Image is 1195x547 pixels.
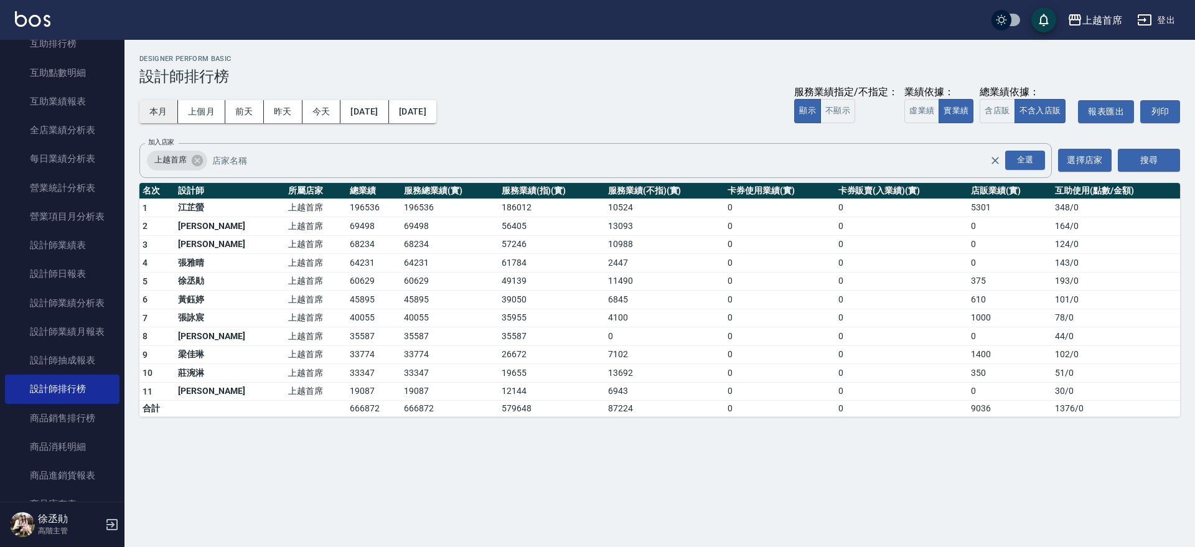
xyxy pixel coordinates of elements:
div: 上越首席 [147,151,207,171]
span: 5 [143,276,148,286]
td: 2447 [605,254,724,273]
td: 0 [835,199,968,217]
button: 選擇店家 [1058,149,1112,172]
td: 0 [724,382,835,401]
div: 上越首席 [1082,12,1122,28]
td: 9036 [968,401,1052,417]
div: 服務業績指定/不指定： [794,86,898,99]
th: 服務業績(指)(實) [499,183,605,199]
td: 0 [835,254,968,273]
td: 0 [724,364,835,383]
td: 0 [968,382,1052,401]
span: 1 [143,203,148,213]
button: 前天 [225,100,264,123]
h2: Designer Perform Basic [139,55,1180,63]
td: 350 [968,364,1052,383]
td: 7102 [605,345,724,364]
button: 報表匯出 [1078,100,1134,123]
td: 13692 [605,364,724,383]
td: 186012 [499,199,605,217]
span: 10 [143,368,153,378]
button: 登出 [1132,9,1180,32]
td: 196536 [347,199,401,217]
td: 徐丞勛 [175,272,285,291]
td: 26672 [499,345,605,364]
td: 69498 [401,217,498,236]
td: 33774 [401,345,498,364]
td: 69498 [347,217,401,236]
td: 0 [968,254,1052,273]
td: 68234 [347,235,401,254]
td: 10524 [605,199,724,217]
td: 0 [835,291,968,309]
td: [PERSON_NAME] [175,235,285,254]
button: 顯示 [794,99,821,123]
th: 設計師 [175,183,285,199]
td: 江芷螢 [175,199,285,217]
td: 19087 [401,382,498,401]
td: 0 [835,345,968,364]
td: 196536 [401,199,498,217]
td: 164 / 0 [1052,217,1180,236]
td: 梁佳琳 [175,345,285,364]
button: [DATE] [340,100,388,123]
td: 102 / 0 [1052,345,1180,364]
img: Logo [15,11,50,27]
td: 64231 [347,254,401,273]
td: 0 [835,235,968,254]
button: 昨天 [264,100,302,123]
td: 0 [724,235,835,254]
td: 上越首席 [285,217,347,236]
td: 60629 [401,272,498,291]
td: 0 [724,217,835,236]
td: 上越首席 [285,345,347,364]
td: 19655 [499,364,605,383]
th: 服務總業績(實) [401,183,498,199]
th: 卡券使用業績(實) [724,183,835,199]
td: 0 [835,309,968,327]
button: 今天 [302,100,341,123]
td: 0 [724,291,835,309]
div: 全選 [1005,151,1045,170]
button: 本月 [139,100,178,123]
td: 0 [724,345,835,364]
td: 579648 [499,401,605,417]
a: 設計師業績表 [5,231,119,259]
button: 上個月 [178,100,225,123]
button: 不顯示 [820,99,855,123]
span: 3 [143,240,148,250]
th: 總業績 [347,183,401,199]
td: 0 [835,364,968,383]
button: 實業績 [939,99,973,123]
button: save [1031,7,1056,32]
button: 不含入店販 [1015,99,1066,123]
td: 45895 [347,291,401,309]
td: 666872 [347,401,401,417]
td: 35955 [499,309,605,327]
td: 0 [724,309,835,327]
td: 60629 [347,272,401,291]
td: 19087 [347,382,401,401]
a: 每日業績分析表 [5,144,119,173]
td: 莊涴淋 [175,364,285,383]
th: 卡券販賣(入業績)(實) [835,183,968,199]
a: 設計師抽成報表 [5,346,119,375]
span: 4 [143,258,148,268]
td: 101 / 0 [1052,291,1180,309]
button: Open [1003,148,1047,172]
td: 0 [605,327,724,346]
td: 張詠宸 [175,309,285,327]
td: 78 / 0 [1052,309,1180,327]
th: 所屬店家 [285,183,347,199]
td: 40055 [347,309,401,327]
span: 上越首席 [147,154,194,166]
td: 0 [968,235,1052,254]
td: 193 / 0 [1052,272,1180,291]
td: 39050 [499,291,605,309]
button: 上越首席 [1062,7,1127,33]
td: 64231 [401,254,498,273]
h3: 設計師排行榜 [139,68,1180,85]
td: 61784 [499,254,605,273]
a: 營業項目月分析表 [5,202,119,231]
td: 6845 [605,291,724,309]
